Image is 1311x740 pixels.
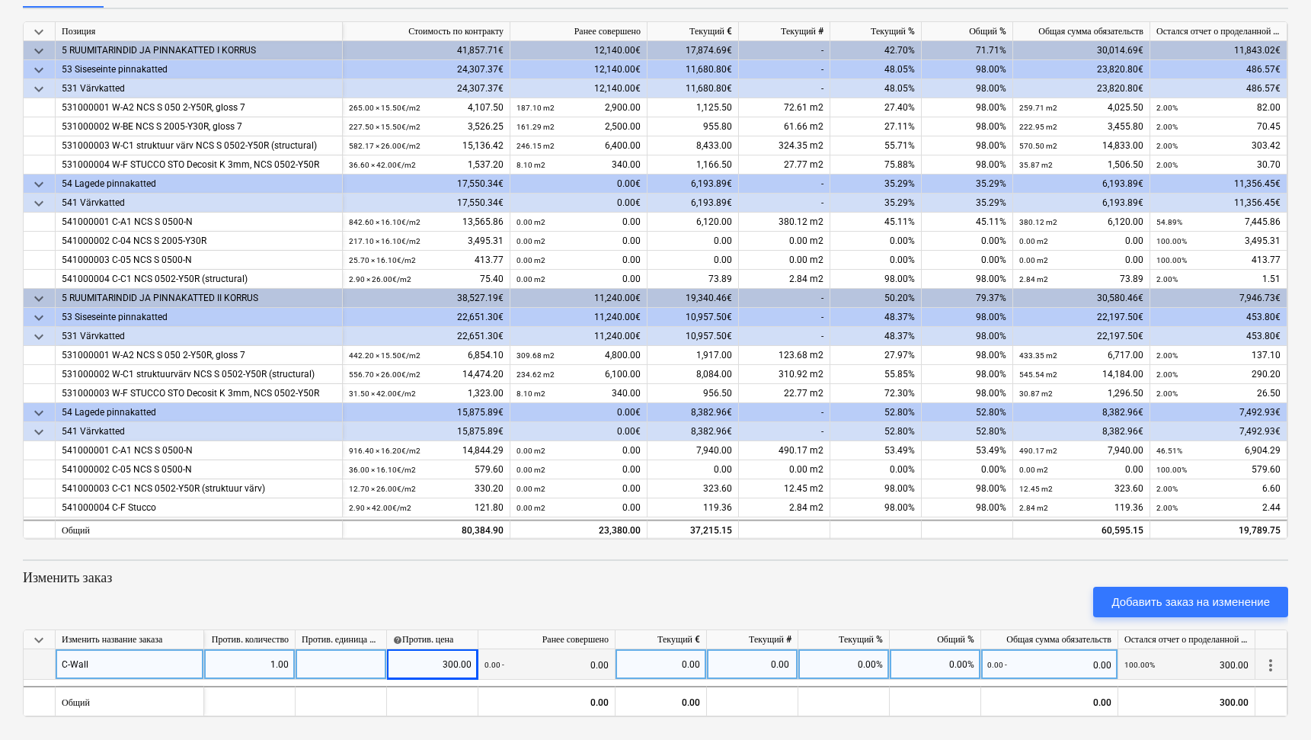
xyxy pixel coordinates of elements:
[516,232,641,251] div: 0.00
[1156,389,1178,398] small: 2.00%
[648,79,739,98] div: 11,680.80€
[1156,346,1281,365] div: 137.10
[739,327,830,346] div: -
[922,194,1013,213] div: 35.29%
[1156,365,1281,384] div: 290.20
[1156,351,1178,360] small: 2.00%
[922,98,1013,117] div: 98.00%
[1156,213,1281,232] div: 7,445.86
[830,175,922,194] div: 35.29%
[648,136,739,155] div: 8,433.00
[1150,327,1287,346] div: 453.80€
[922,232,1013,251] div: 0.00%
[739,60,830,79] div: -
[1019,117,1143,136] div: 3,455.80
[1150,79,1287,98] div: 486.57€
[922,422,1013,441] div: 52.80%
[739,41,830,60] div: -
[1118,686,1255,716] div: 300.00
[62,117,336,136] div: 531000002 W-BE NCS S 2005-Y30R, gloss 7
[510,308,648,327] div: 11,240.00€
[739,365,830,384] div: 310.92 m2
[62,60,336,79] div: 53 Siseseinte pinnakatted
[1111,592,1270,612] div: Добавить заказ на изменение
[1150,194,1287,213] div: 11,356.45€
[349,104,420,112] small: 265.00 × 15.50€ / m2
[648,479,739,498] div: 323.60
[1013,289,1150,308] div: 30,580.46€
[349,123,420,131] small: 227.50 × 15.50€ / m2
[510,327,648,346] div: 11,240.00€
[830,384,922,403] div: 72.30%
[1013,79,1150,98] div: 23,820.80€
[478,686,616,716] div: 0.00
[739,232,830,251] div: 0.00 m2
[349,275,411,284] small: 2.90 × 26.00€ / m2
[922,479,1013,498] div: 98.00%
[296,630,387,649] div: Против. единица измерения
[30,328,48,346] span: keyboard_arrow_down
[1156,155,1281,175] div: 30.70
[1150,41,1287,60] div: 11,843.02€
[30,194,48,213] span: keyboard_arrow_down
[648,308,739,327] div: 10,957.50€
[30,630,48,649] span: keyboard_arrow_down
[922,60,1013,79] div: 98.00%
[648,327,739,346] div: 10,957.50€
[349,256,416,264] small: 25.70 × 16.10€ / m2
[62,79,336,98] div: 531 Värvkatted
[739,175,830,194] div: -
[830,346,922,365] div: 27.97%
[516,161,545,169] small: 8.10 m2
[922,175,1013,194] div: 35.29%
[648,213,739,232] div: 6,120.00
[1019,142,1057,150] small: 570.50 m2
[30,23,48,41] span: keyboard_arrow_down
[1156,275,1178,284] small: 2.00%
[516,389,545,398] small: 8.10 m2
[343,308,510,327] div: 22,651.30€
[1013,60,1150,79] div: 23,820.80€
[30,404,48,422] span: keyboard_arrow_down
[478,630,616,649] div: Ранее совершено
[30,42,48,60] span: keyboard_arrow_down
[516,142,555,150] small: 246.15 m2
[1019,123,1057,131] small: 222.95 m2
[1156,441,1281,460] div: 6,904.29
[343,422,510,441] div: 15,875.89€
[1019,213,1143,232] div: 6,120.00
[739,403,830,422] div: -
[62,251,336,270] div: 541000003 C-05 NCS S 0500-N
[62,194,336,213] div: 541 Värvkatted
[510,422,648,441] div: 0.00€
[349,251,504,270] div: 413.77
[648,498,739,517] div: 119.36
[204,630,296,649] div: Против. количество
[30,175,48,194] span: keyboard_arrow_down
[1013,403,1150,422] div: 8,382.96€
[510,79,648,98] div: 12,140.00€
[343,41,510,60] div: 41,857.71€
[1156,136,1281,155] div: 303.42
[349,161,416,169] small: 36.60 × 42.00€ / m2
[62,41,336,60] div: 5 RUUMITARINDID JA PINNAKATTED I KORRUS
[1019,251,1143,270] div: 0.00
[739,136,830,155] div: 324.35 m2
[616,630,707,649] div: Текущий €
[510,175,648,194] div: 0.00€
[830,441,922,460] div: 53.49%
[1150,175,1287,194] div: 11,356.45€
[343,175,510,194] div: 17,550.34€
[739,384,830,403] div: 22.77 m2
[739,117,830,136] div: 61.66 m2
[1150,308,1287,327] div: 453.80€
[1019,237,1048,245] small: 0.00 m2
[922,270,1013,289] div: 98.00%
[1019,161,1053,169] small: 35.87 m2
[648,117,739,136] div: 955.80
[616,686,707,716] div: 0.00
[1156,117,1281,136] div: 70.45
[30,309,48,327] span: keyboard_arrow_down
[1013,194,1150,213] div: 6,193.89€
[739,194,830,213] div: -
